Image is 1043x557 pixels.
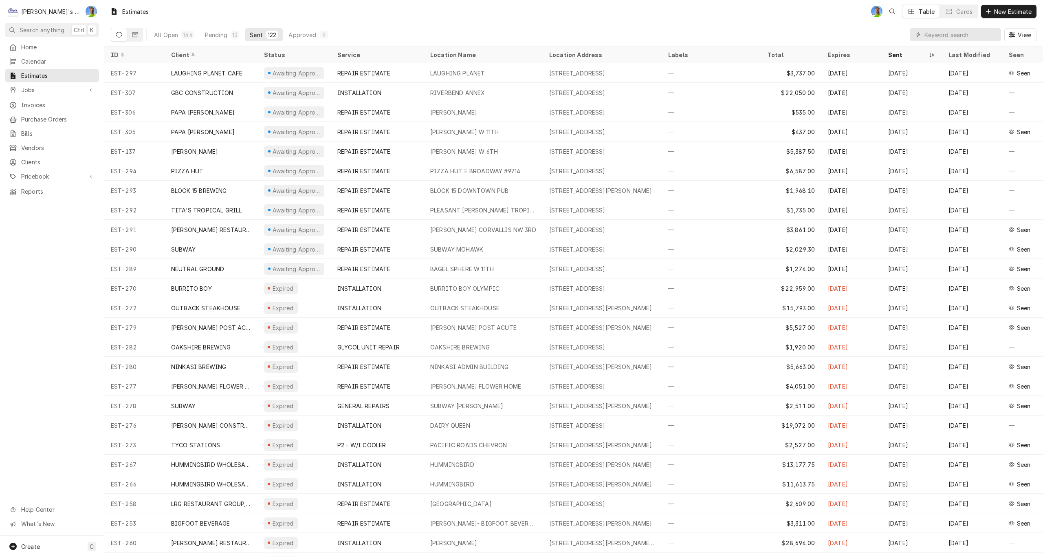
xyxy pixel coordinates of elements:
div: — [662,416,761,435]
div: EST-291 [104,220,165,239]
span: Reports [21,187,95,196]
div: [DATE] [942,357,1002,376]
span: Bills [21,129,95,138]
a: Home [5,40,99,54]
div: [PERSON_NAME] POST ACUTE [430,323,517,332]
div: $19,072.00 [761,416,821,435]
div: Sent [250,31,263,39]
div: — [662,161,761,181]
div: — [1002,141,1043,161]
div: EST-137 [104,141,165,161]
div: [PERSON_NAME] FLOWER HOME [171,382,251,391]
div: [DATE] [882,416,942,435]
div: INSTALLATION [337,284,381,293]
div: [PERSON_NAME] W 6TH [430,147,498,156]
div: 122 [268,31,276,39]
div: $1,735.00 [761,200,821,220]
div: $6,587.00 [761,161,821,181]
div: — [662,239,761,259]
div: — [662,200,761,220]
div: BAGEL SPHERE W 11TH [430,265,494,273]
div: GA [871,6,882,17]
div: — [1002,83,1043,102]
div: C [7,6,19,17]
a: Calendar [5,55,99,68]
div: — [1002,161,1043,181]
div: — [662,122,761,141]
div: [DATE] [942,200,1002,220]
span: Pricebook [21,172,83,181]
div: — [662,102,761,122]
div: $2,527.00 [761,435,821,455]
div: [DATE] [882,318,942,337]
div: [DATE] [821,278,882,298]
div: Expired [271,362,295,371]
div: [DATE] [821,357,882,376]
div: BLOCK 15 BREWING [171,186,227,195]
div: EST-292 [104,200,165,220]
div: INSTALLATION [337,88,381,97]
div: [STREET_ADDRESS][PERSON_NAME] [549,304,652,312]
div: Awaiting Approval [272,128,321,136]
div: OAKSHIRE BREWING [171,343,231,351]
div: Expired [271,304,295,312]
div: Awaiting Approval [272,147,321,156]
div: EST-297 [104,63,165,83]
div: Sent [888,51,927,59]
div: — [1002,200,1043,220]
div: [DATE] [942,122,1002,141]
div: [DATE] [821,376,882,396]
div: Pending [205,31,227,39]
div: — [662,298,761,318]
div: — [662,220,761,239]
div: Expired [271,284,295,293]
div: [DATE] [882,239,942,259]
div: $1,968.10 [761,181,821,200]
div: — [1002,102,1043,122]
div: [STREET_ADDRESS] [549,108,605,117]
div: [DATE] [821,63,882,83]
div: REPAIR ESTIMATE [337,108,390,117]
div: [DATE] [942,83,1002,102]
div: [DATE] [882,161,942,181]
div: INSTALLATION [337,421,381,430]
a: Bills [5,127,99,140]
div: [STREET_ADDRESS][PERSON_NAME] [549,402,652,410]
div: [STREET_ADDRESS][PERSON_NAME] [549,362,652,371]
div: [DATE] [882,337,942,357]
div: $535.00 [761,102,821,122]
div: SUBWAY MOHAWK [430,245,483,254]
div: [PERSON_NAME] CONSTRUCTION [171,421,251,430]
div: [STREET_ADDRESS] [549,69,605,77]
div: PAPA [PERSON_NAME] [171,128,235,136]
div: Awaiting Approval [272,167,321,175]
div: $5,527.00 [761,318,821,337]
a: Purchase Orders [5,113,99,126]
div: [PERSON_NAME] POST ACUTE [171,323,251,332]
div: [DATE] [821,318,882,337]
div: [STREET_ADDRESS] [549,421,605,430]
span: Create [21,543,40,550]
div: SUBWAY [171,245,196,254]
div: — [662,318,761,337]
div: [DATE] [821,181,882,200]
div: [DATE] [821,102,882,122]
div: [STREET_ADDRESS] [549,265,605,273]
div: INSTALLATION [337,304,381,312]
a: Estimates [5,69,99,82]
div: [DATE] [882,83,942,102]
span: Jobs [21,86,83,94]
span: Estimates [21,71,95,80]
div: $5,387.50 [761,141,821,161]
span: Invoices [21,101,95,109]
div: [DATE] [821,220,882,239]
div: REPAIR ESTIMATE [337,69,390,77]
div: PIZZA HUT E BROADWAY #9714 [430,167,520,175]
div: [PERSON_NAME] RESTAURANTS INC [171,225,251,234]
div: [STREET_ADDRESS] [549,128,605,136]
div: Awaiting Approval [272,225,321,234]
div: Awaiting Approval [272,265,321,273]
div: [STREET_ADDRESS] [549,88,605,97]
div: Expired [271,402,295,410]
div: GENERAL REPAIRS [337,402,389,410]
